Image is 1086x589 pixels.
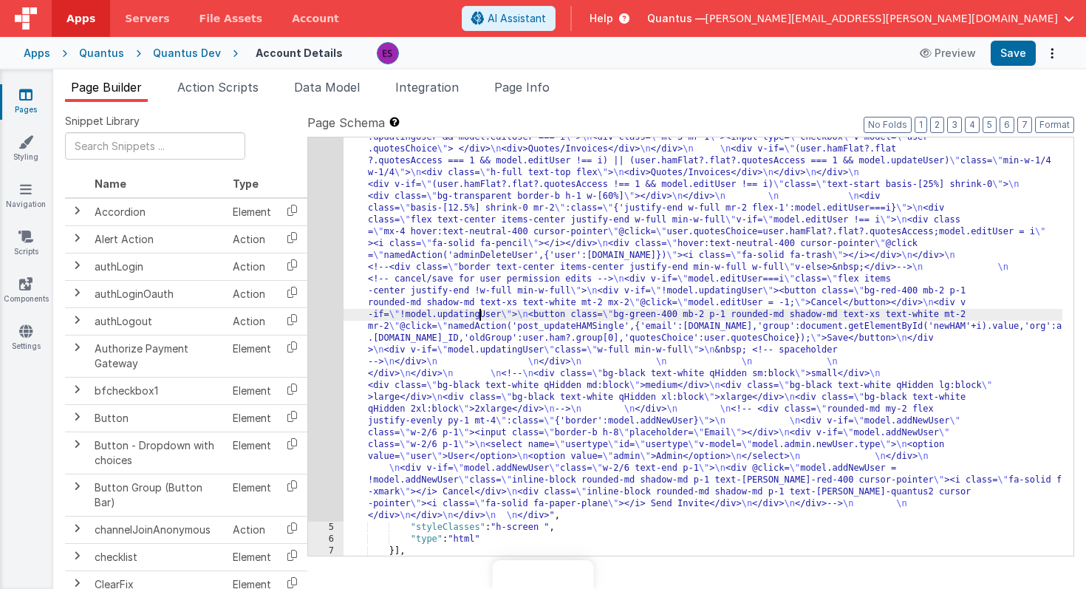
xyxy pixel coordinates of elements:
button: 1 [915,117,927,133]
span: Type [233,177,259,190]
td: Element [227,404,277,432]
td: channelJoinAnonymous [89,516,227,543]
span: Apps [66,11,95,26]
button: Options [1042,43,1062,64]
span: Servers [125,11,169,26]
button: AI Assistant [462,6,556,31]
span: Quantus — [647,11,706,26]
button: 2 [930,117,944,133]
td: Button - Dropdown with choices [89,432,227,474]
td: authLoginOauth [89,280,227,307]
td: Element [227,543,277,571]
button: Save [991,41,1036,66]
td: authLogout [89,307,227,335]
td: Button [89,404,227,432]
span: Page Schema [307,114,385,132]
td: Action [227,516,277,543]
td: Accordion [89,198,227,226]
span: Help [590,11,613,26]
span: AI Assistant [488,11,546,26]
button: 7 [1017,117,1032,133]
span: Name [95,177,126,190]
span: Data Model [294,80,360,95]
span: Action Scripts [177,80,259,95]
td: Action [227,307,277,335]
td: Action [227,253,277,280]
td: Element [227,432,277,474]
div: 5 [308,522,344,534]
td: Element [227,335,277,377]
div: Quantus [79,46,124,61]
img: 2445f8d87038429357ee99e9bdfcd63a [378,43,398,64]
td: Action [227,225,277,253]
td: authLogin [89,253,227,280]
td: Alert Action [89,225,227,253]
button: 6 [1000,117,1014,133]
button: Format [1035,117,1074,133]
td: checklist [89,543,227,571]
div: Quantus Dev [153,46,221,61]
span: Snippet Library [65,114,140,129]
div: 6 [308,534,344,545]
td: Element [227,474,277,516]
td: Action [227,280,277,307]
button: Preview [911,41,985,65]
button: Quantus — [PERSON_NAME][EMAIL_ADDRESS][PERSON_NAME][DOMAIN_NAME] [647,11,1074,26]
button: 3 [947,117,962,133]
button: 4 [965,117,980,133]
td: Authorize Payment Gateway [89,335,227,377]
span: [PERSON_NAME][EMAIL_ADDRESS][PERSON_NAME][DOMAIN_NAME] [706,11,1058,26]
span: Integration [395,80,459,95]
div: Apps [24,46,50,61]
button: 5 [983,117,997,133]
td: bfcheckbox1 [89,377,227,404]
td: Button Group (Button Bar) [89,474,227,516]
h4: Account Details [256,47,343,58]
td: Element [227,198,277,226]
span: Page Info [494,80,550,95]
button: No Folds [864,117,912,133]
span: Page Builder [71,80,142,95]
div: 7 [308,545,344,557]
input: Search Snippets ... [65,132,245,160]
span: File Assets [199,11,263,26]
td: Element [227,377,277,404]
